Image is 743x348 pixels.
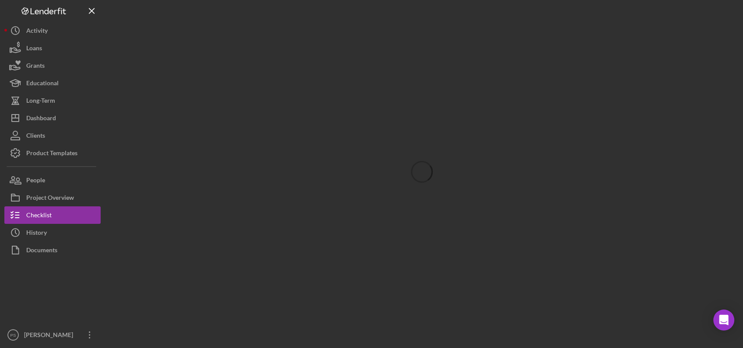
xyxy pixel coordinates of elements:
div: Long-Term [26,92,55,111]
div: Checklist [26,206,52,226]
div: Open Intercom Messenger [713,310,734,331]
div: [PERSON_NAME] [22,326,79,346]
div: Dashboard [26,109,56,129]
button: Loans [4,39,101,57]
div: Clients [26,127,45,146]
button: Clients [4,127,101,144]
button: PS[PERSON_NAME] [4,326,101,344]
button: Documents [4,241,101,259]
div: Loans [26,39,42,59]
div: History [26,224,47,244]
button: Activity [4,22,101,39]
button: Checklist [4,206,101,224]
div: Activity [26,22,48,42]
text: PS [11,333,16,338]
button: Grants [4,57,101,74]
div: Product Templates [26,144,77,164]
button: History [4,224,101,241]
button: Long-Term [4,92,101,109]
div: Grants [26,57,45,77]
button: Educational [4,74,101,92]
div: Educational [26,74,59,94]
div: Documents [26,241,57,261]
button: People [4,171,101,189]
button: Product Templates [4,144,101,162]
div: People [26,171,45,191]
button: Dashboard [4,109,101,127]
button: Project Overview [4,189,101,206]
div: Project Overview [26,189,74,209]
